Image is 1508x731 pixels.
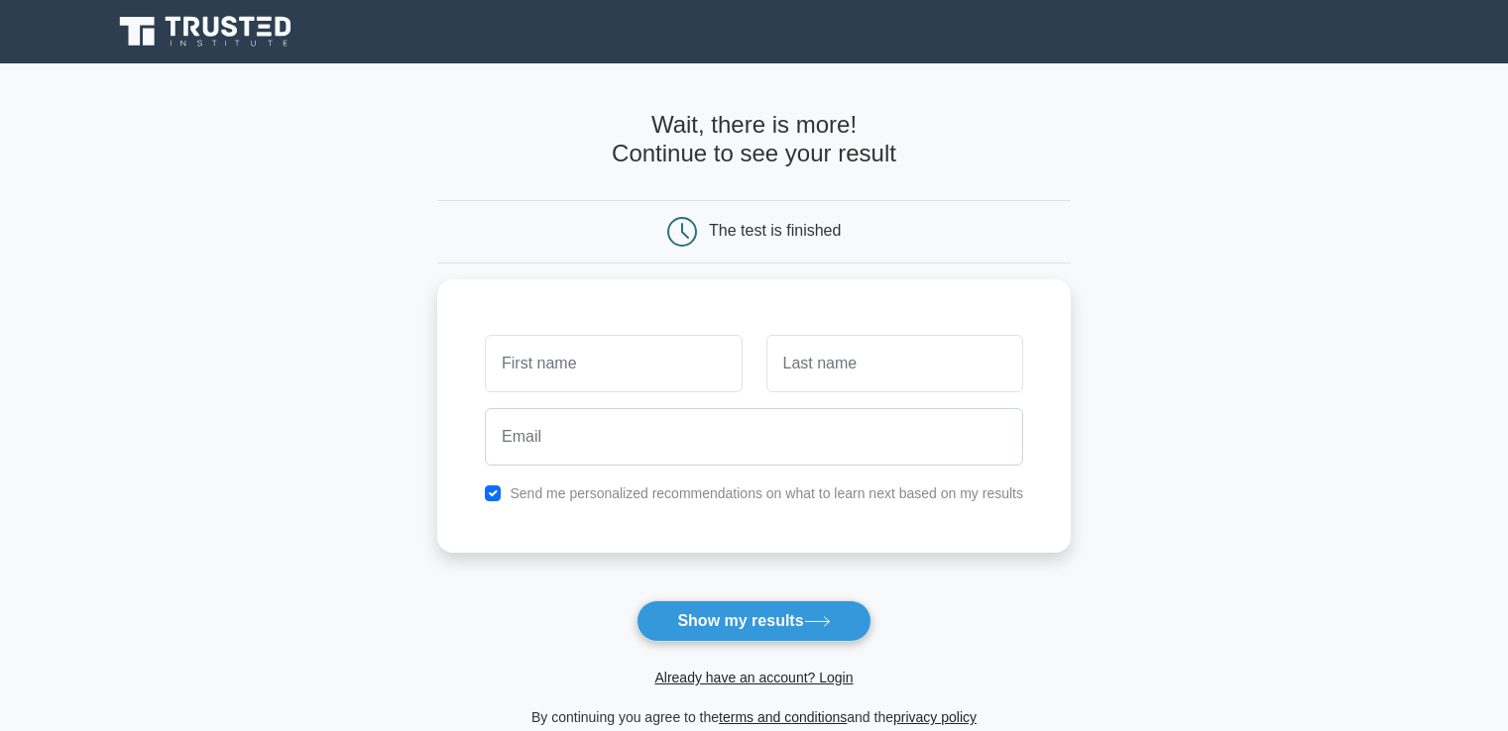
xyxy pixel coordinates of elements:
input: Last name [766,335,1023,392]
input: First name [485,335,742,392]
label: Send me personalized recommendations on what to learn next based on my results [510,485,1023,501]
a: privacy policy [893,709,977,725]
div: The test is finished [709,222,841,239]
input: Email [485,408,1023,466]
a: terms and conditions [719,709,847,725]
button: Show my results [637,600,870,642]
div: By continuing you agree to the and the [425,705,1083,729]
a: Already have an account? Login [654,670,853,685]
h4: Wait, there is more! Continue to see your result [437,111,1071,168]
